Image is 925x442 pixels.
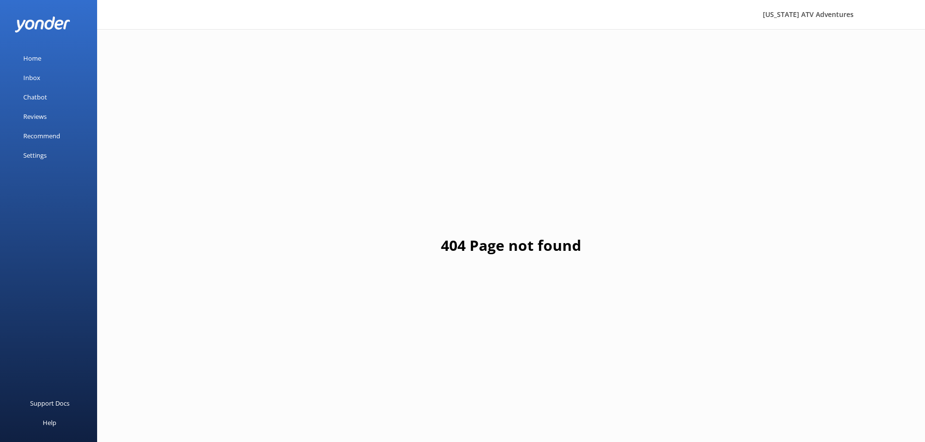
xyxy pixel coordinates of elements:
div: Support Docs [30,393,69,413]
div: Help [43,413,56,432]
img: yonder-white-logo.png [15,16,70,33]
div: Recommend [23,126,60,146]
h1: 404 Page not found [441,234,581,257]
span: [US_STATE] ATV Adventures [763,10,854,19]
div: Reviews [23,107,47,126]
div: Chatbot [23,87,47,107]
div: Settings [23,146,47,165]
div: Home [23,49,41,68]
div: Inbox [23,68,40,87]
